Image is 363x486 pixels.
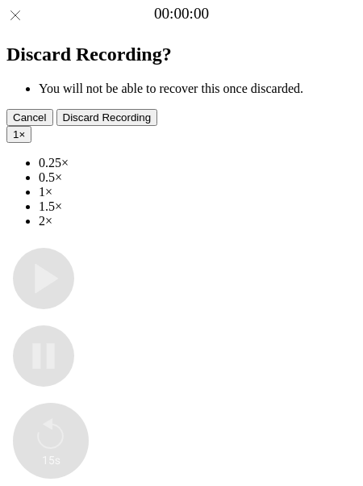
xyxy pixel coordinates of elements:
li: 0.25× [39,156,357,170]
span: 1 [13,128,19,140]
h2: Discard Recording? [6,44,357,65]
li: 1× [39,185,357,199]
button: Cancel [6,109,53,126]
li: 1.5× [39,199,357,214]
button: Discard Recording [56,109,158,126]
button: 1× [6,126,31,143]
li: You will not be able to recover this once discarded. [39,82,357,96]
li: 0.5× [39,170,357,185]
li: 2× [39,214,357,228]
a: 00:00:00 [154,5,209,23]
